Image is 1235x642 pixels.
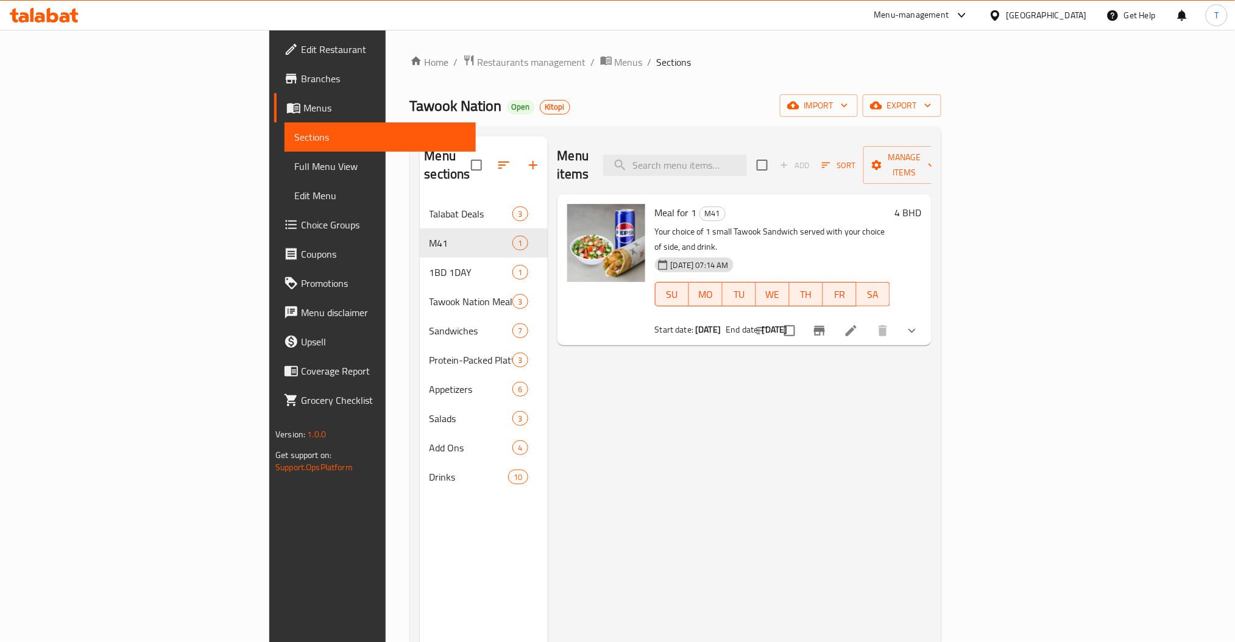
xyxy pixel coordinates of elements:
[512,323,528,338] div: items
[694,286,718,303] span: MO
[615,55,643,69] span: Menus
[513,208,527,220] span: 3
[814,156,863,175] span: Sort items
[655,224,890,255] p: Your choice of 1 small Tawook Sandwich served with your choice of side, and drink.
[822,158,855,172] span: Sort
[872,98,932,113] span: export
[430,323,513,338] div: Sandwiches
[761,286,785,303] span: WE
[301,334,466,349] span: Upsell
[874,8,949,23] div: Menu-management
[410,92,502,119] span: Tawook Nation
[430,265,513,280] span: 1BD 1DAY
[275,426,305,442] span: Version:
[430,470,509,484] span: Drinks
[294,159,466,174] span: Full Menu View
[603,155,747,176] input: search
[844,323,858,338] a: Edit menu item
[285,122,476,152] a: Sections
[512,236,528,250] div: items
[513,355,527,366] span: 3
[655,282,689,306] button: SU
[274,93,476,122] a: Menus
[863,146,945,184] button: Manage items
[420,199,548,228] div: Talabat Deals3
[430,440,513,455] span: Add Ons
[301,393,466,407] span: Grocery Checklist
[756,282,790,306] button: WE
[512,265,528,280] div: items
[420,228,548,258] div: M411
[420,316,548,345] div: Sandwiches7
[294,130,466,144] span: Sections
[790,282,823,306] button: TH
[301,71,466,86] span: Branches
[655,322,694,337] span: Start date:
[430,294,513,309] span: Tawook Nation Meals
[775,156,814,175] span: Add item
[274,386,476,415] a: Grocery Checklist
[274,239,476,269] a: Coupons
[862,286,885,303] span: SA
[748,316,777,345] button: sort-choices
[285,152,476,181] a: Full Menu View
[726,322,760,337] span: End date:
[512,411,528,426] div: items
[430,411,513,426] span: Salads
[700,206,725,220] span: M41
[478,55,586,69] span: Restaurants management
[819,156,858,175] button: Sort
[275,447,331,463] span: Get support on:
[868,316,897,345] button: delete
[420,433,548,462] div: Add Ons4
[863,94,941,117] button: export
[410,54,941,70] nav: breadcrumb
[430,353,513,367] span: Protein-Packed Platters & Bowls
[301,305,466,320] span: Menu disclaimer
[513,296,527,308] span: 3
[420,462,548,492] div: Drinks10
[828,286,852,303] span: FR
[301,42,466,57] span: Edit Restaurant
[723,282,756,306] button: TU
[540,102,570,112] span: Kitopi
[1214,9,1219,22] span: T
[285,181,476,210] a: Edit Menu
[600,54,643,70] a: Menus
[301,364,466,378] span: Coverage Report
[666,259,734,271] span: [DATE] 07:14 AM
[512,440,528,455] div: items
[749,152,775,178] span: Select section
[512,353,528,367] div: items
[463,54,586,70] a: Restaurants management
[430,382,513,397] div: Appetizers
[557,147,589,183] h2: Menu items
[857,282,890,306] button: SA
[508,470,528,484] div: items
[274,356,476,386] a: Coverage Report
[689,282,723,306] button: MO
[513,442,527,454] span: 4
[790,98,848,113] span: import
[420,287,548,316] div: Tawook Nation Meals3
[274,269,476,298] a: Promotions
[430,206,513,221] span: Talabat Deals
[780,94,858,117] button: import
[805,316,834,345] button: Branch-specific-item
[430,236,513,250] span: M41
[794,286,818,303] span: TH
[507,100,535,115] div: Open
[420,345,548,375] div: Protein-Packed Platters & Bowls3
[513,325,527,337] span: 7
[655,203,697,222] span: Meal for 1
[420,194,548,496] nav: Menu sections
[275,459,353,475] a: Support.OpsPlatform
[657,55,692,69] span: Sections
